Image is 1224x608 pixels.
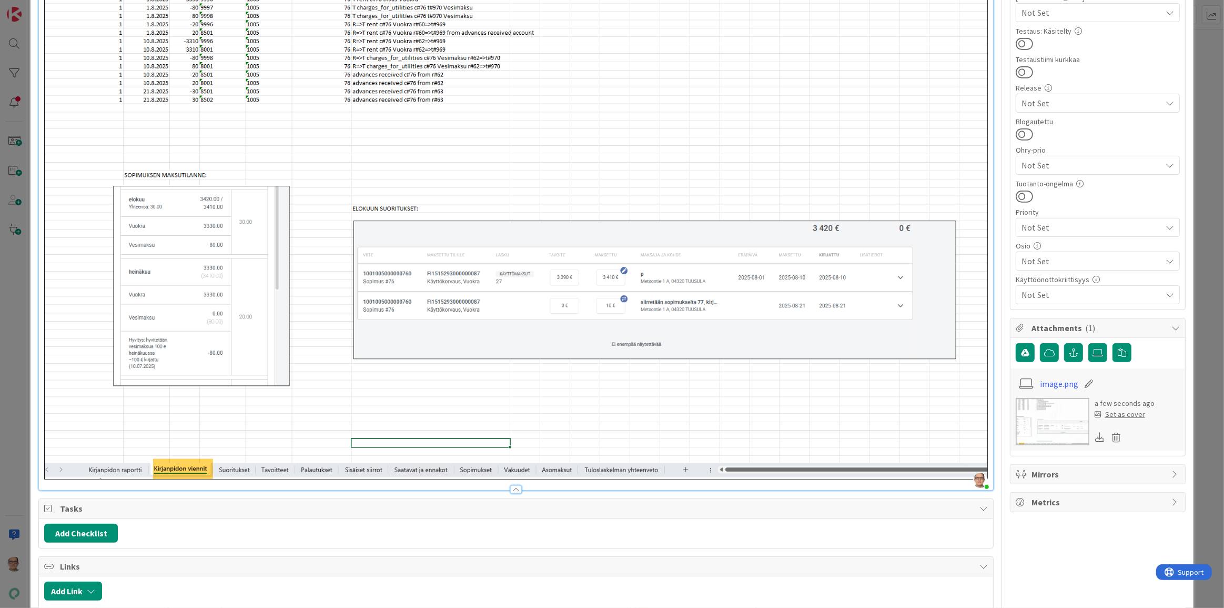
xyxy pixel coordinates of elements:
[1095,409,1145,420] div: Set as cover
[60,560,974,573] span: Links
[60,502,974,515] span: Tasks
[1095,431,1106,444] div: Download
[1021,255,1161,267] span: Not Set
[1016,276,1180,283] div: Käyttöönottokriittisyys
[1021,97,1161,109] span: Not Set
[1031,496,1166,509] span: Metrics
[1016,118,1180,125] div: Blogautettu
[1016,180,1180,187] div: Tuotanto-ongelma
[1085,323,1095,333] span: ( 1 )
[1021,220,1156,235] span: Not Set
[973,473,988,488] img: 6KnuCsDSUF100KxYQh46dKPeclQDTMLX.png
[1016,146,1180,154] div: Ohry-prio
[1016,56,1180,63] div: Testaustiimi kurkkaa
[22,2,48,14] span: Support
[1031,468,1166,481] span: Mirrors
[1021,6,1161,19] span: Not Set
[1016,84,1180,92] div: Release
[1016,208,1180,216] div: Priority
[44,582,102,601] button: Add Link
[1021,288,1161,301] span: Not Set
[1040,377,1078,390] a: image.png
[1016,27,1180,35] div: Testaus: Käsitelty
[1021,158,1156,173] span: Not Set
[1016,242,1180,250] div: Osio
[1031,322,1166,334] span: Attachments
[44,524,118,543] button: Add Checklist
[1095,398,1155,409] div: a few seconds ago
